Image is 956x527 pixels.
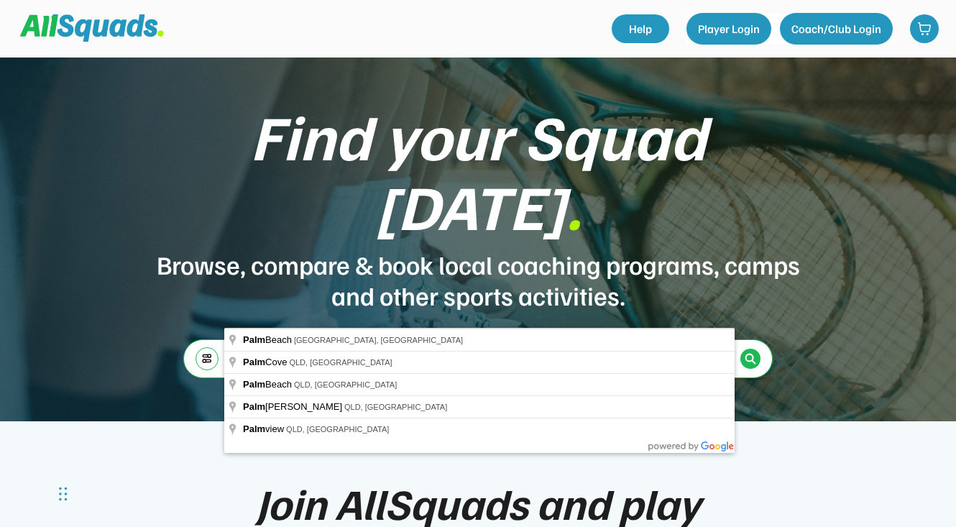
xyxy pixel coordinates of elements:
[286,425,389,434] span: QLD, [GEOGRAPHIC_DATA]
[566,165,582,244] font: .
[344,403,447,411] span: QLD, [GEOGRAPHIC_DATA]
[243,379,265,390] span: Palm
[289,358,392,367] span: QLD, [GEOGRAPHIC_DATA]
[256,479,700,526] div: Join AllSquads and play
[294,380,397,389] span: QLD, [GEOGRAPHIC_DATA]
[243,401,265,412] span: Palm
[243,423,286,434] span: view
[686,13,771,45] button: Player Login
[20,14,164,42] img: Squad%20Logo.svg
[201,353,213,364] img: settings-03.svg
[155,249,801,311] div: Browse, compare & book local coaching programs, camps and other sports activities.
[917,22,932,36] img: shopping-cart-01%20%281%29.svg
[780,13,893,45] button: Coach/Club Login
[155,101,801,240] div: Find your Squad [DATE]
[294,336,463,344] span: [GEOGRAPHIC_DATA], [GEOGRAPHIC_DATA]
[612,14,669,43] a: Help
[243,423,265,434] span: Palm
[745,353,756,365] img: Icon%20%2838%29.svg
[243,379,294,390] span: Beach
[243,334,265,345] span: Palm
[243,334,294,345] span: Beach
[243,401,344,412] span: [PERSON_NAME]
[243,357,289,367] span: Cove
[243,357,265,367] span: Palm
